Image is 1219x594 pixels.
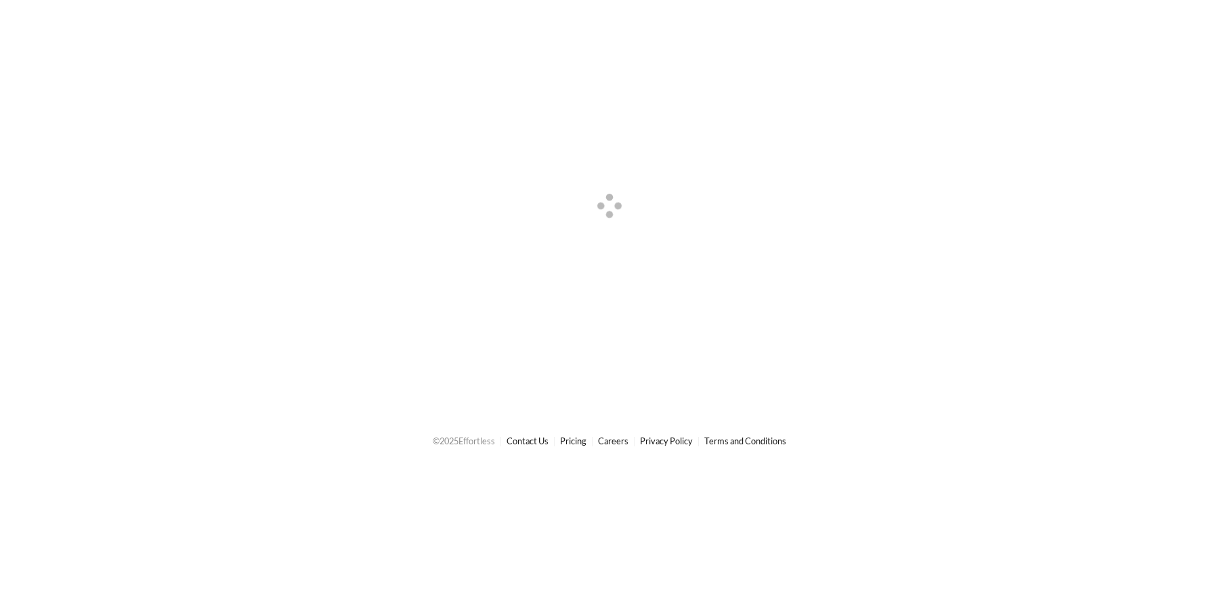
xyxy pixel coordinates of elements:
a: Privacy Policy [640,436,693,446]
span: © 2025 Effortless [433,436,495,446]
a: Careers [598,436,628,446]
a: Contact Us [507,436,549,446]
a: Terms and Conditions [704,436,786,446]
a: Pricing [560,436,586,446]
